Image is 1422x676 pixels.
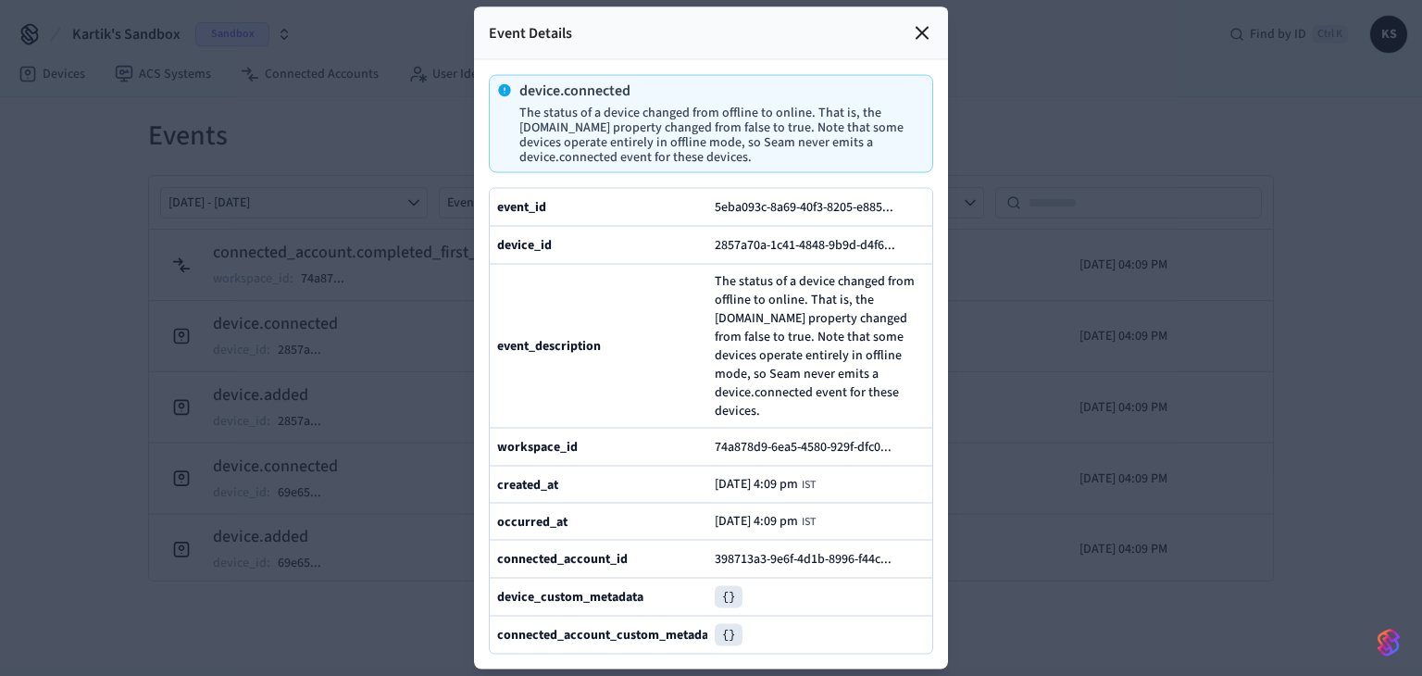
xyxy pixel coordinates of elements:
b: workspace_id [497,438,578,457]
p: The status of a device changed from offline to online. That is, the [DOMAIN_NAME] property change... [519,106,917,165]
span: [DATE] 4:09 pm [715,477,798,492]
b: connected_account_id [497,550,628,569]
b: created_at [497,475,558,494]
b: event_id [497,198,546,217]
b: device_id [497,236,552,255]
span: [DATE] 4:09 pm [715,514,798,529]
p: Event Details [489,22,572,44]
p: device.connected [519,83,917,98]
b: occurred_at [497,512,568,531]
pre: {} [715,586,742,608]
b: event_description [497,337,601,356]
button: 5eba093c-8a69-40f3-8205-e885... [711,196,912,219]
div: Asia/Calcutta [715,477,816,493]
img: SeamLogoGradient.69752ec5.svg [1378,628,1400,657]
span: IST [802,515,816,530]
pre: {} [715,624,742,646]
span: The status of a device changed from offline to online. That is, the [DOMAIN_NAME] property change... [715,272,925,420]
b: connected_account_custom_metadata [497,626,719,645]
button: 2857a70a-1c41-4848-9b9d-d4f6... [711,234,914,257]
span: IST [802,478,816,493]
div: Asia/Calcutta [715,514,816,530]
b: device_custom_metadata [497,588,643,607]
button: 398713a3-9e6f-4d1b-8996-f44c... [711,548,910,570]
button: 74a878d9-6ea5-4580-929f-dfc0... [711,436,910,458]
